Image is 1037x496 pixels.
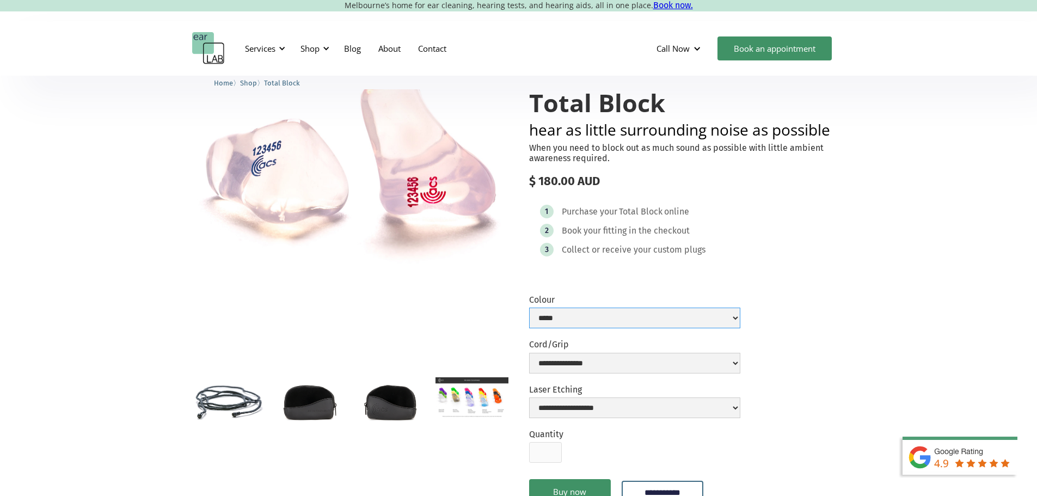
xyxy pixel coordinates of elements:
span: Shop [240,79,257,87]
div: Shop [300,43,320,54]
a: home [192,32,225,65]
a: Shop [240,77,257,88]
a: Contact [409,33,455,64]
h2: hear as little surrounding noise as possible [529,122,845,137]
div: $ 180.00 AUD [529,174,845,188]
label: Quantity [529,429,563,439]
div: Total Block [619,206,662,217]
label: Colour [529,295,740,305]
div: Services [245,43,275,54]
div: Call Now [648,32,712,65]
div: Call Now [656,43,690,54]
span: Home [214,79,233,87]
a: Home [214,77,233,88]
div: Shop [294,32,333,65]
li: 〉 [240,77,264,89]
label: Laser Etching [529,384,740,395]
div: Collect or receive your custom plugs [562,244,705,255]
a: open lightbox [354,377,427,425]
li: 〉 [214,77,240,89]
a: open lightbox [192,377,265,425]
a: Total Block [264,77,300,88]
div: Purchase your [562,206,617,217]
div: Book your fitting in the checkout [562,225,690,236]
a: Blog [335,33,370,64]
a: Book an appointment [717,36,832,60]
a: open lightbox [435,377,508,418]
div: 2 [545,226,549,235]
a: About [370,33,409,64]
label: Cord/Grip [529,339,740,350]
img: Total Block [192,68,508,277]
a: open lightbox [273,377,346,425]
div: 3 [545,246,549,254]
p: When you need to block out as much sound as possible with little ambient awareness required. [529,143,845,163]
div: Services [238,32,289,65]
span: Total Block [264,79,300,87]
h1: Total Block [529,89,845,117]
a: open lightbox [192,68,508,277]
div: 1 [545,207,548,216]
div: online [664,206,689,217]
